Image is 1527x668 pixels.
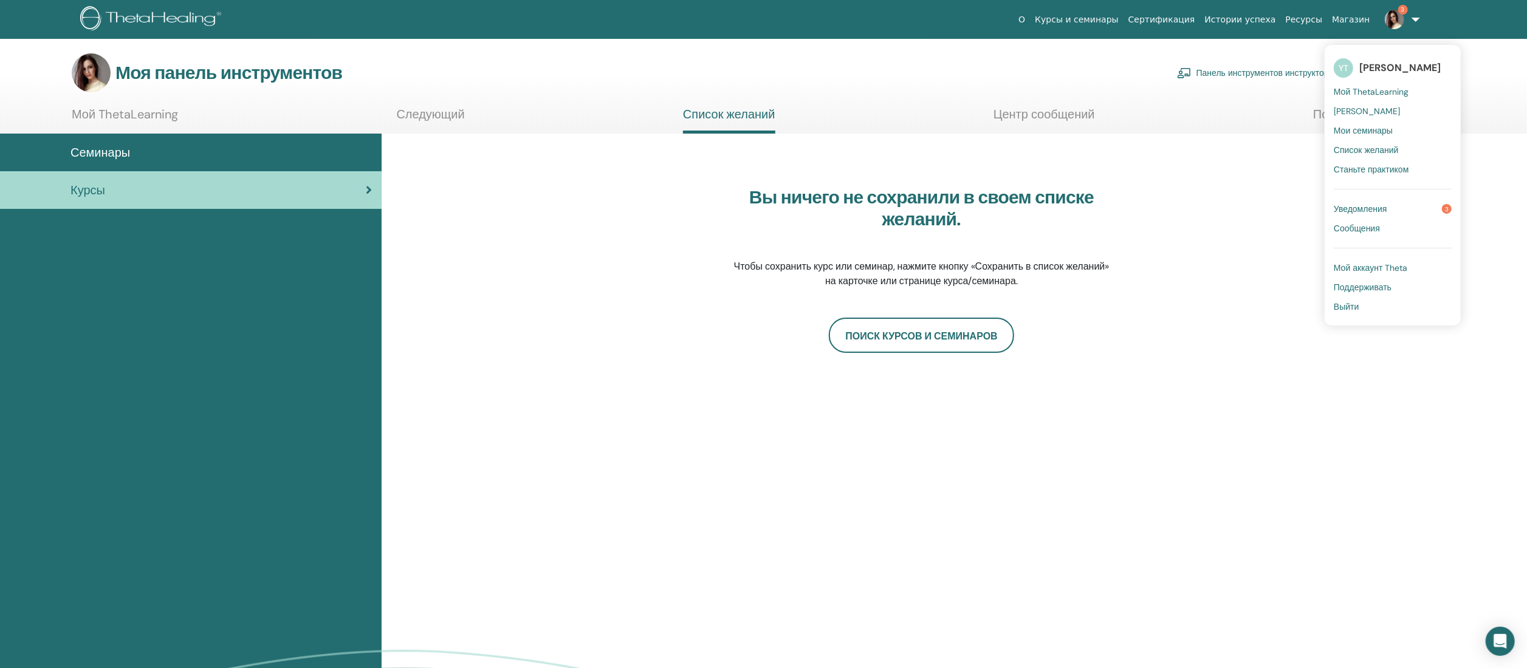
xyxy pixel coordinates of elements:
font: Центр сообщений [993,106,1095,122]
font: 3 [1445,205,1449,213]
a: О [1014,9,1030,31]
a: Мой аккаунт Theta [1334,258,1452,278]
font: Чтобы сохранить курс или семинар, нажмите кнопку «Сохранить в список желаний» на карточке или стр... [734,260,1110,287]
a: [PERSON_NAME] [1334,101,1452,121]
font: Моя панель инструментов [115,61,342,84]
font: 3 [1401,5,1405,13]
a: Центр сообщений [993,107,1095,131]
a: Станьте практиком [1334,160,1452,179]
a: YT[PERSON_NAME] [1334,54,1452,82]
font: Вы ничего не сохранили в своем списке желаний. [749,185,1094,231]
a: Истории успеха [1200,9,1281,31]
a: Сообщения [1334,219,1452,238]
img: default.jpg [72,53,111,92]
font: Курсы [70,182,105,198]
font: Следующий [396,106,464,122]
img: logo.png [80,6,225,33]
font: Мой ThetaLearning [72,106,178,122]
font: Магазин [1332,15,1370,24]
font: Мой ThetaLearning [1334,86,1409,97]
a: Выйти [1334,297,1452,316]
a: Поддерживать [1334,278,1452,297]
font: Поддерживать [1334,282,1391,293]
a: Список желаний [683,107,775,134]
font: Список желаний [1334,145,1399,155]
font: Выйти [1334,301,1359,312]
a: Ресурсы [1281,9,1328,31]
font: Мой аккаунт Theta [1334,262,1408,273]
font: Уведомления [1334,203,1387,214]
font: Курсы и семинары [1035,15,1119,24]
font: Сообщения [1334,223,1380,234]
a: Список желаний [1334,140,1452,160]
font: Мои семинары [1334,125,1393,136]
a: Магазин [1327,9,1374,31]
ul: 3 [1325,45,1461,325]
font: ПОИСК КУРСОВ И СЕМИНАРОВ [845,330,997,343]
a: ПОИСК КУРСОВ И СЕМИНАРОВ [829,318,1014,353]
a: Панель инструментов инструктора [1177,60,1334,86]
font: YT [1339,63,1348,73]
img: default.jpg [1385,10,1404,29]
a: Помощь и ресурсы [1313,107,1420,131]
font: Семинары [70,145,130,160]
img: chalkboard-teacher.svg [1177,67,1192,78]
font: [PERSON_NAME] [1334,106,1400,117]
font: Станьте практиком [1334,164,1409,175]
a: Уведомления3 [1334,199,1452,219]
a: Мои семинары [1334,121,1452,140]
a: Мой ThetaLearning [72,107,178,131]
a: Следующий [396,107,464,131]
font: Помощь и ресурсы [1313,106,1420,122]
font: О [1018,15,1025,24]
a: Курсы и семинары [1030,9,1124,31]
a: Мой ThetaLearning [1334,82,1452,101]
a: Сертификация [1124,9,1200,31]
font: Список желаний [683,106,775,122]
font: Истории успеха [1205,15,1276,24]
font: Панель инструментов инструктора [1196,68,1334,79]
font: Сертификация [1128,15,1195,24]
font: [PERSON_NAME] [1359,61,1441,74]
font: Ресурсы [1286,15,1323,24]
div: Открытый Интерком Мессенджер [1486,627,1515,656]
